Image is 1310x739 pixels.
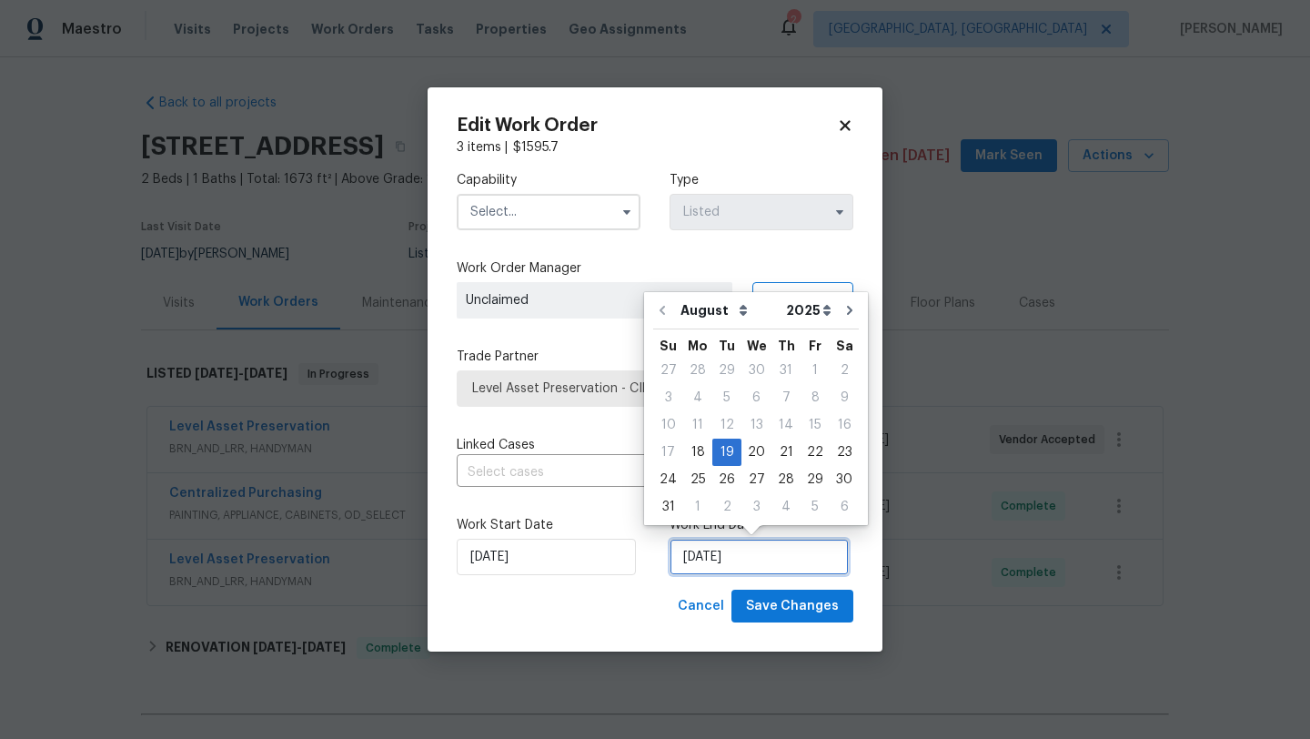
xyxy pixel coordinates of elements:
[683,358,712,383] div: 28
[719,339,735,352] abbr: Tuesday
[457,138,853,157] div: 3 items |
[809,339,821,352] abbr: Friday
[801,493,830,521] div: Fri Sep 05 2025
[741,384,771,411] div: Wed Aug 06 2025
[741,358,771,383] div: 30
[670,590,731,623] button: Cancel
[771,440,801,465] div: 21
[660,339,677,352] abbr: Sunday
[771,358,801,383] div: 31
[457,171,640,189] label: Capability
[712,439,741,466] div: Tue Aug 19 2025
[457,194,640,230] input: Select...
[771,411,801,439] div: Thu Aug 14 2025
[653,385,683,410] div: 3
[830,357,859,384] div: Sat Aug 02 2025
[741,494,771,520] div: 3
[457,539,636,575] input: M/D/YYYY
[781,297,836,324] select: Year
[771,467,801,492] div: 28
[801,357,830,384] div: Fri Aug 01 2025
[712,357,741,384] div: Tue Jul 29 2025
[778,339,795,352] abbr: Thursday
[712,440,741,465] div: 19
[712,412,741,438] div: 12
[457,348,853,366] label: Trade Partner
[616,201,638,223] button: Show options
[801,412,830,438] div: 15
[472,380,838,398] span: Level Asset Preservation - CIN-S
[771,385,801,410] div: 7
[741,467,771,492] div: 27
[676,297,781,324] select: Month
[653,467,683,492] div: 24
[457,436,535,454] span: Linked Cases
[741,385,771,410] div: 6
[688,339,708,352] abbr: Monday
[683,467,712,492] div: 25
[683,440,712,465] div: 18
[829,201,851,223] button: Show options
[653,440,683,465] div: 17
[712,411,741,439] div: Tue Aug 12 2025
[712,493,741,521] div: Tue Sep 02 2025
[741,493,771,521] div: Wed Sep 03 2025
[683,466,712,493] div: Mon Aug 25 2025
[830,384,859,411] div: Sat Aug 09 2025
[830,467,859,492] div: 30
[683,411,712,439] div: Mon Aug 11 2025
[683,494,712,520] div: 1
[712,467,741,492] div: 26
[712,385,741,410] div: 5
[771,466,801,493] div: Thu Aug 28 2025
[830,440,859,465] div: 23
[670,171,853,189] label: Type
[801,411,830,439] div: Fri Aug 15 2025
[801,467,830,492] div: 29
[712,494,741,520] div: 2
[801,494,830,520] div: 5
[771,384,801,411] div: Thu Aug 07 2025
[683,493,712,521] div: Mon Sep 01 2025
[741,412,771,438] div: 13
[771,412,801,438] div: 14
[741,440,771,465] div: 20
[466,291,723,309] span: Unclaimed
[683,439,712,466] div: Mon Aug 18 2025
[653,466,683,493] div: Sun Aug 24 2025
[830,412,859,438] div: 16
[683,412,712,438] div: 11
[653,439,683,466] div: Sun Aug 17 2025
[771,439,801,466] div: Thu Aug 21 2025
[830,466,859,493] div: Sat Aug 30 2025
[771,357,801,384] div: Thu Jul 31 2025
[653,384,683,411] div: Sun Aug 03 2025
[653,493,683,521] div: Sun Aug 31 2025
[830,493,859,521] div: Sat Sep 06 2025
[830,411,859,439] div: Sat Aug 16 2025
[741,439,771,466] div: Wed Aug 20 2025
[801,384,830,411] div: Fri Aug 08 2025
[836,339,853,352] abbr: Saturday
[746,595,839,618] span: Save Changes
[653,494,683,520] div: 31
[801,358,830,383] div: 1
[670,194,853,230] input: Select...
[747,339,767,352] abbr: Wednesday
[653,411,683,439] div: Sun Aug 10 2025
[801,440,830,465] div: 22
[741,357,771,384] div: Wed Jul 30 2025
[836,292,863,329] button: Go to next month
[771,493,801,521] div: Thu Sep 04 2025
[457,516,640,534] label: Work Start Date
[830,358,859,383] div: 2
[741,411,771,439] div: Wed Aug 13 2025
[801,439,830,466] div: Fri Aug 22 2025
[712,358,741,383] div: 29
[683,385,712,410] div: 4
[771,494,801,520] div: 4
[653,358,683,383] div: 27
[830,439,859,466] div: Sat Aug 23 2025
[731,590,853,623] button: Save Changes
[649,292,676,329] button: Go to previous month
